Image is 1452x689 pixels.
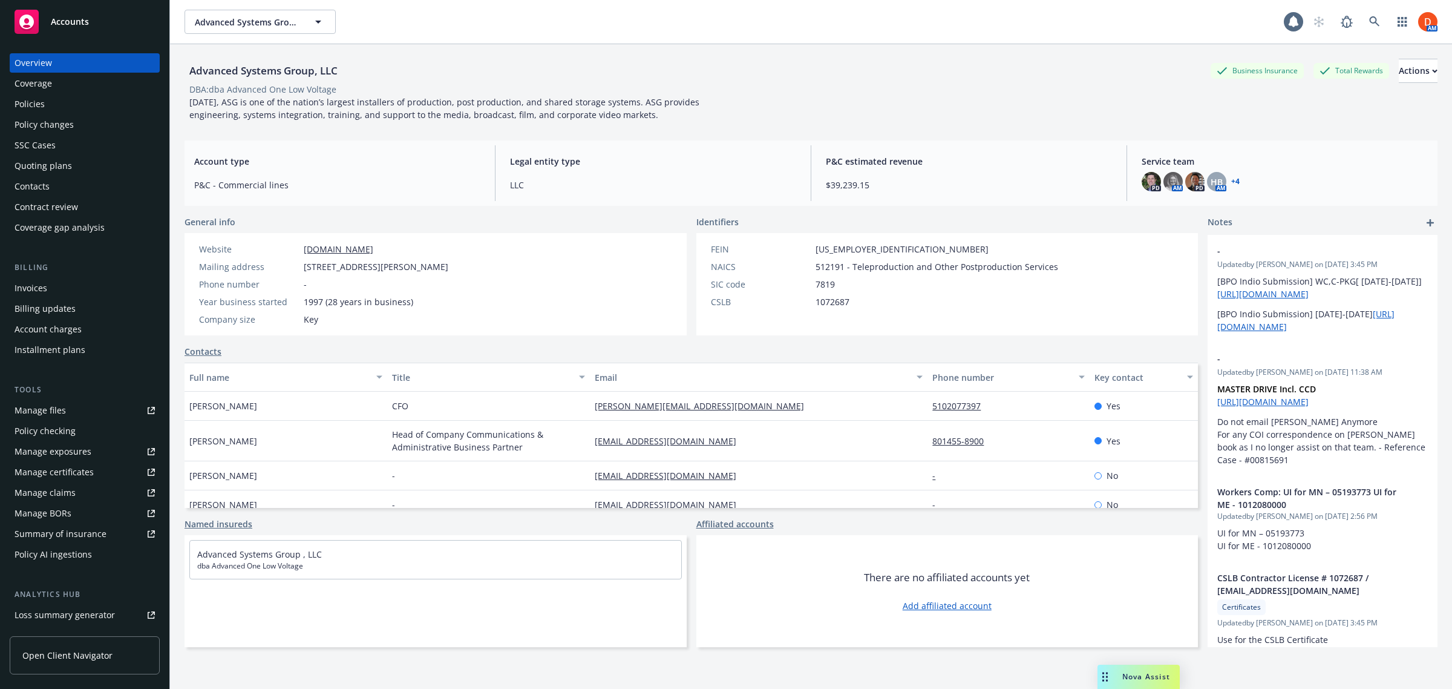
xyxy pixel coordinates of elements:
a: [EMAIL_ADDRESS][DOMAIN_NAME] [595,499,746,510]
a: Switch app [1390,10,1414,34]
a: - [932,499,945,510]
div: Billing [10,262,160,274]
div: Coverage gap analysis [15,218,105,237]
span: Certificates [1222,602,1261,613]
div: Loss summary generator [15,605,115,625]
a: Manage BORs [10,504,160,523]
a: add [1423,216,1437,230]
a: Coverage gap analysis [10,218,160,237]
span: Use for the CSLB Certificate [1217,634,1328,645]
a: - [932,470,945,481]
a: [EMAIL_ADDRESS][DOMAIN_NAME] [595,435,746,447]
div: Mailing address [199,260,299,273]
div: SIC code [711,278,811,291]
a: [EMAIL_ADDRESS][DOMAIN_NAME] [595,470,746,481]
div: Manage files [15,401,66,420]
span: Legal entity type [510,155,796,168]
a: Installment plans [10,340,160,360]
div: Account charges [15,320,82,339]
a: Summary of insurance [10,524,160,544]
div: Manage BORs [15,504,71,523]
a: Add affiliated account [903,599,992,612]
a: Affiliated accounts [696,518,774,530]
span: Open Client Navigator [22,649,113,662]
a: [DOMAIN_NAME] [304,243,373,255]
div: CSLB Contractor License # 1072687 / [EMAIL_ADDRESS][DOMAIN_NAME]CertificatesUpdatedby [PERSON_NAM... [1208,562,1437,656]
span: Service team [1142,155,1428,168]
button: Key contact [1090,363,1198,392]
a: Policy AI ingestions [10,545,160,564]
a: Overview [10,53,160,73]
span: Updated by [PERSON_NAME] on [DATE] 3:45 PM [1217,618,1428,628]
a: Contacts [10,177,160,196]
a: Policy checking [10,421,160,441]
button: Email [590,363,927,392]
div: Year business started [199,295,299,308]
span: $39,239.15 [826,179,1112,191]
div: Key contact [1094,371,1180,384]
div: Summary of insurance [15,524,106,544]
span: Identifiers [696,216,739,228]
a: Invoices [10,279,160,298]
div: SSC Cases [15,136,56,155]
a: SSC Cases [10,136,160,155]
a: Manage files [10,401,160,420]
span: - [1217,245,1396,257]
span: - [392,469,395,482]
span: - [1217,352,1396,365]
span: General info [185,216,235,228]
span: Nova Assist [1122,671,1170,682]
img: photo [1418,12,1437,31]
span: P&C estimated revenue [826,155,1112,168]
span: P&C - Commercial lines [194,179,480,191]
div: Title [392,371,572,384]
a: [PERSON_NAME][EMAIL_ADDRESS][DOMAIN_NAME] [595,400,814,412]
a: Accounts [10,5,160,39]
span: No [1107,498,1118,511]
button: Nova Assist [1097,665,1180,689]
a: Start snowing [1307,10,1331,34]
div: Business Insurance [1211,63,1304,78]
a: 801455-8900 [932,435,993,447]
img: photo [1185,172,1205,191]
span: - [304,278,307,291]
button: Title [387,363,590,392]
div: Manage exposures [15,442,91,461]
span: CSLB Contractor License # 1072687 / [EMAIL_ADDRESS][DOMAIN_NAME] [1217,572,1396,597]
div: Website [199,243,299,255]
span: 1997 (28 years in business) [304,295,413,308]
button: Full name [185,363,387,392]
div: Contract review [15,197,78,217]
span: Head of Company Communications & Administrative Business Partner [392,428,585,453]
div: Phone number [932,371,1071,384]
a: Contract review [10,197,160,217]
span: [STREET_ADDRESS][PERSON_NAME] [304,260,448,273]
span: [US_EMPLOYER_IDENTIFICATION_NUMBER] [816,243,989,255]
a: [URL][DOMAIN_NAME] [1217,288,1309,300]
a: Named insureds [185,518,252,530]
button: Phone number [927,363,1090,392]
span: 7819 [816,278,835,291]
a: Quoting plans [10,156,160,176]
div: Policy AI ingestions [15,545,92,564]
p: Do not email [PERSON_NAME] Anymore For any COI correspondence on [PERSON_NAME] book as I no longe... [1217,415,1428,466]
div: Invoices [15,279,47,298]
span: There are no affiliated accounts yet [864,570,1030,585]
div: Installment plans [15,340,85,360]
strong: MASTER DRIVE Incl. CCD [1217,383,1316,395]
span: Workers Comp: UI for MN – 05193773 UI for ME - 1012080000 [1217,486,1396,511]
div: Advanced Systems Group, LLC [185,63,342,79]
span: Notes [1208,216,1232,230]
span: Account type [194,155,480,168]
span: - [392,498,395,511]
a: [URL][DOMAIN_NAME] [1217,396,1309,407]
div: Full name [189,371,369,384]
span: LLC [510,179,796,191]
a: Contacts [185,345,221,358]
p: [BPO Indio Submission] WC,C-PKG[ [DATE]-[DATE]] [1217,275,1428,300]
a: Search [1362,10,1387,34]
span: No [1107,469,1118,482]
span: [PERSON_NAME] [189,435,257,447]
span: Yes [1107,435,1120,447]
div: Policies [15,94,45,114]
